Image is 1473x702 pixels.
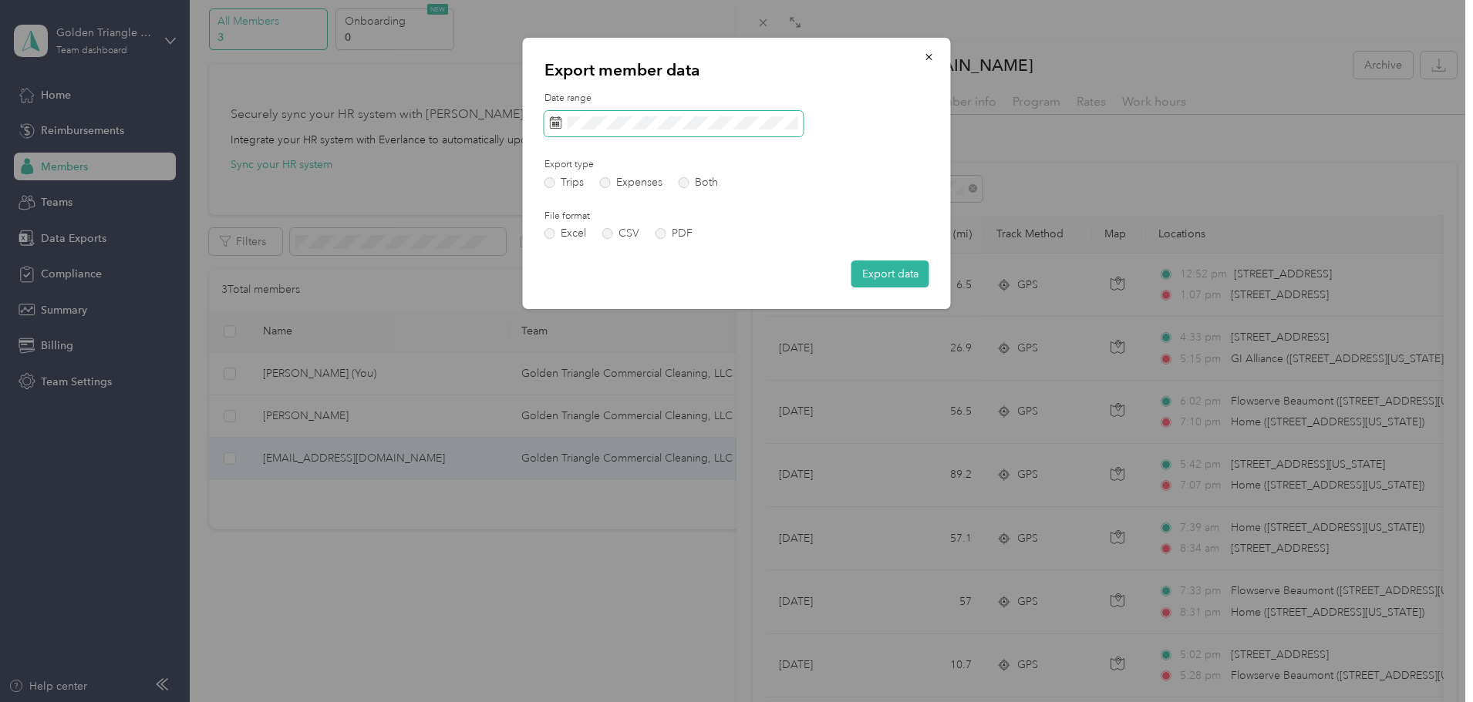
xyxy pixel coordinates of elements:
label: Date range [544,92,929,106]
button: Export data [851,260,929,287]
label: File format [544,210,717,223]
p: Export member data [544,59,929,81]
label: CSV [602,228,639,239]
label: Export type [544,158,717,172]
label: Expenses [600,177,662,188]
label: Both [679,177,718,188]
label: Trips [544,177,584,188]
label: Excel [544,228,586,239]
iframe: Everlance-gr Chat Button Frame [1387,616,1473,702]
label: PDF [656,228,693,239]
